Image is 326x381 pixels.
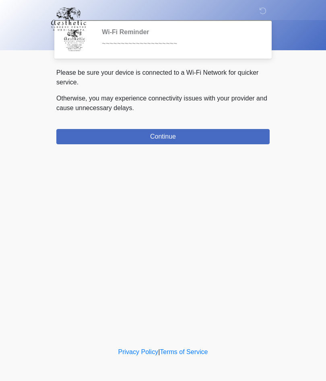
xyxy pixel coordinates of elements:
[56,94,270,113] p: Otherwise, you may experience connectivity issues with your provider and cause unnecessary delays
[160,348,208,355] a: Terms of Service
[56,68,270,87] p: Please be sure your device is connected to a Wi-Fi Network for quicker service.
[132,104,134,111] span: .
[48,6,89,32] img: Aesthetic Surgery Centre, PLLC Logo
[158,348,160,355] a: |
[56,129,270,144] button: Continue
[118,348,159,355] a: Privacy Policy
[102,39,258,49] div: ~~~~~~~~~~~~~~~~~~~~
[62,28,87,52] img: Agent Avatar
